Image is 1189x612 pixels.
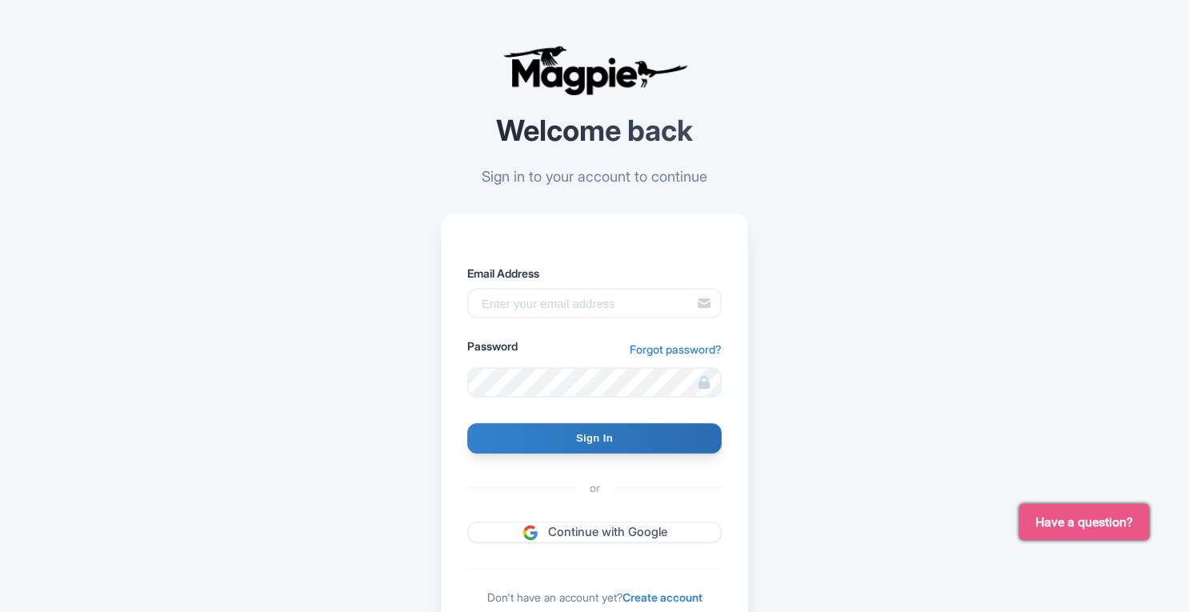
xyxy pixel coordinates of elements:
label: Email Address [467,265,722,282]
a: Create account [623,590,703,604]
p: Sign in to your account to continue [441,166,748,187]
img: logo-ab69f6fb50320c5b225c76a69d11143b.png [498,45,691,96]
a: Continue with Google [467,522,722,543]
div: Don't have an account yet? [467,589,722,606]
span: or [577,479,613,496]
span: Have a question? [1035,513,1133,532]
input: Enter your email address [467,288,722,318]
label: Password [467,338,518,354]
button: Have a question? [1019,504,1149,540]
input: Sign In [467,423,722,454]
a: Forgot password? [630,341,722,358]
h2: Welcome back [441,115,748,147]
